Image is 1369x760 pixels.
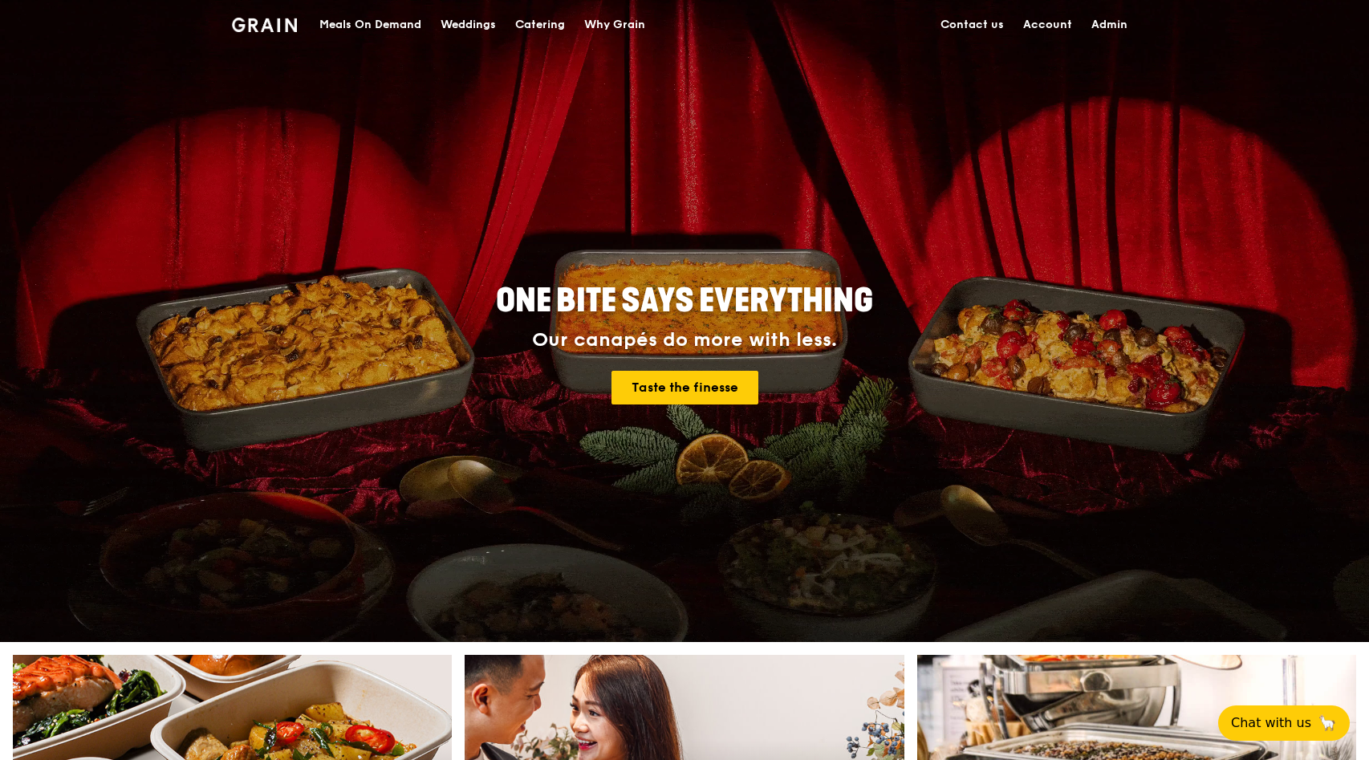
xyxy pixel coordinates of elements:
[931,1,1014,49] a: Contact us
[1318,713,1337,733] span: 🦙
[611,371,758,404] a: Taste the finesse
[496,282,873,320] span: ONE BITE SAYS EVERYTHING
[1014,1,1082,49] a: Account
[396,329,973,352] div: Our canapés do more with less.
[506,1,575,49] a: Catering
[1218,705,1350,741] button: Chat with us🦙
[441,1,496,49] div: Weddings
[584,1,645,49] div: Why Grain
[1231,713,1311,733] span: Chat with us
[515,1,565,49] div: Catering
[319,1,421,49] div: Meals On Demand
[232,18,297,32] img: Grain
[431,1,506,49] a: Weddings
[1082,1,1137,49] a: Admin
[575,1,655,49] a: Why Grain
